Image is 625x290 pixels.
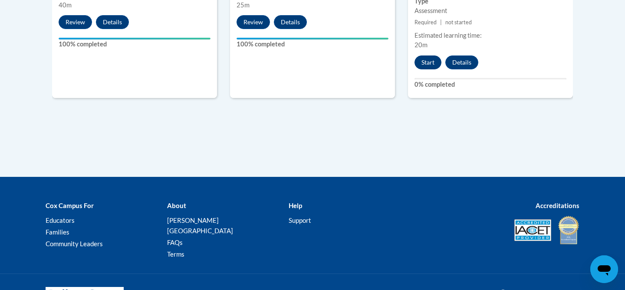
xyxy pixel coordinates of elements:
div: Your progress [59,38,211,39]
button: Details [445,55,478,69]
button: Start [414,55,441,69]
label: 100% completed [59,39,211,49]
span: | [440,19,442,26]
a: Educators [46,216,75,224]
b: Accreditations [536,202,579,209]
span: 25m [237,1,250,9]
label: 0% completed [414,80,566,89]
img: Accredited IACET® Provider [514,219,551,241]
label: 100% completed [237,39,388,49]
div: Assessment [414,6,566,16]
button: Review [59,15,92,29]
div: Your progress [237,38,388,39]
a: Terms [167,250,184,258]
img: IDA® Accredited [558,215,579,245]
a: Support [289,216,311,224]
b: About [167,202,186,209]
span: Required [414,19,437,26]
a: Community Leaders [46,240,103,248]
b: Cox Campus For [46,202,94,209]
span: not started [445,19,472,26]
a: [PERSON_NAME][GEOGRAPHIC_DATA] [167,216,233,235]
button: Review [237,15,270,29]
span: 40m [59,1,72,9]
b: Help [289,202,302,209]
div: Estimated learning time: [414,31,566,40]
iframe: Button to launch messaging window [590,255,618,283]
a: Families [46,228,69,236]
button: Details [274,15,307,29]
a: FAQs [167,238,183,246]
span: 20m [414,41,428,49]
button: Details [96,15,129,29]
